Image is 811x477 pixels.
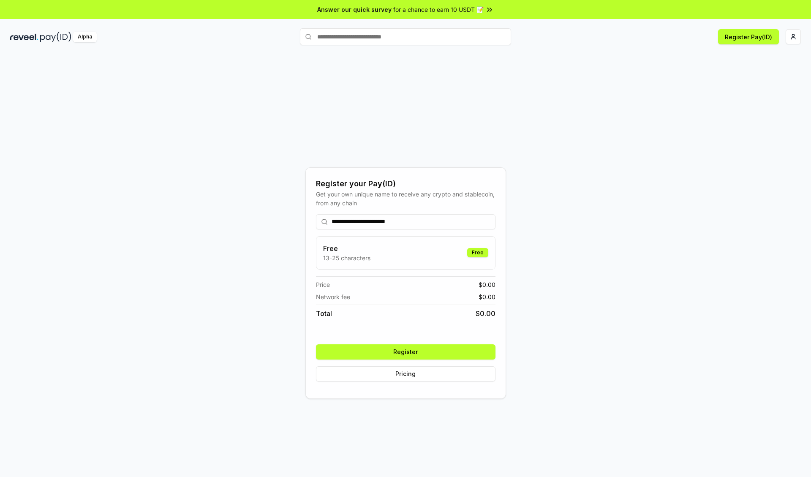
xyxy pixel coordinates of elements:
[323,253,370,262] p: 13-25 characters
[718,29,779,44] button: Register Pay(ID)
[10,32,38,42] img: reveel_dark
[40,32,71,42] img: pay_id
[479,280,495,289] span: $ 0.00
[316,308,332,319] span: Total
[316,280,330,289] span: Price
[73,32,97,42] div: Alpha
[479,292,495,301] span: $ 0.00
[393,5,484,14] span: for a chance to earn 10 USDT 📝
[316,292,350,301] span: Network fee
[323,243,370,253] h3: Free
[316,190,495,207] div: Get your own unique name to receive any crypto and stablecoin, from any chain
[316,178,495,190] div: Register your Pay(ID)
[467,248,488,257] div: Free
[476,308,495,319] span: $ 0.00
[316,344,495,360] button: Register
[316,366,495,382] button: Pricing
[317,5,392,14] span: Answer our quick survey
